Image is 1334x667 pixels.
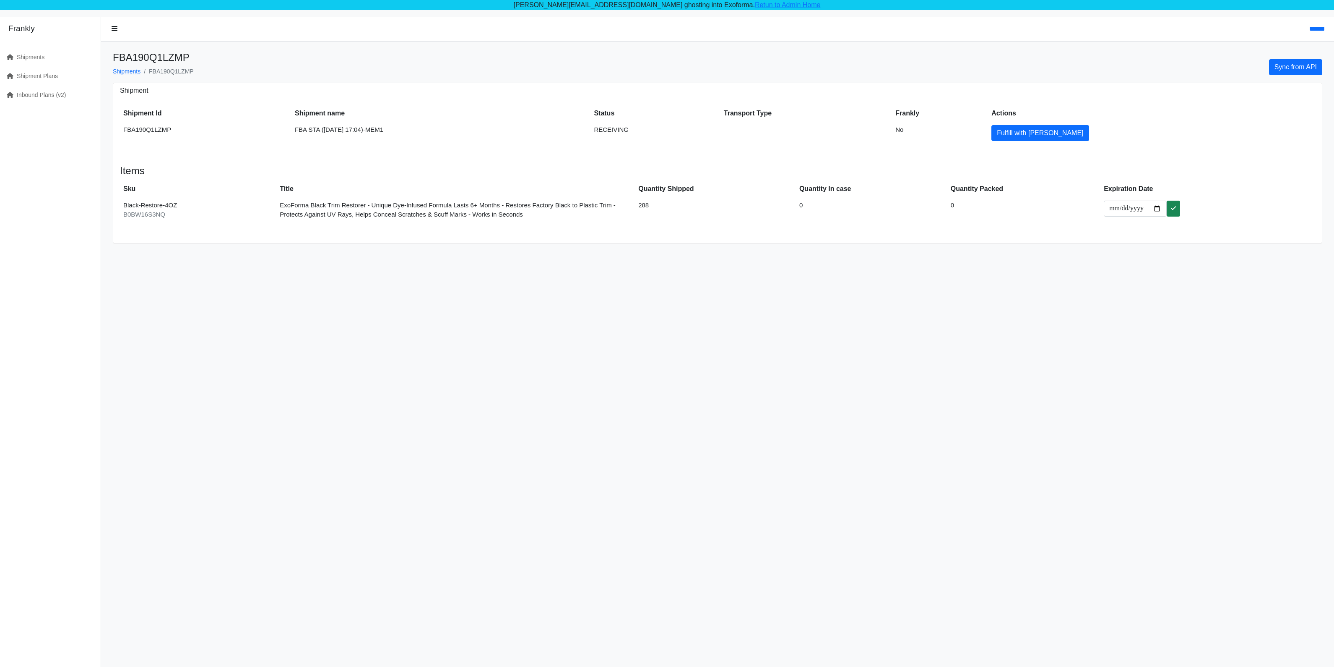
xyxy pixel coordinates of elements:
[120,105,291,122] th: Shipment Id
[590,105,720,122] th: Status
[947,180,1100,197] th: Quantity Packed
[892,105,988,122] th: Frankly
[291,122,590,144] td: FBA STA ([DATE] 17:04)-MEM1
[796,180,947,197] th: Quantity In case
[276,180,635,197] th: Title
[720,105,892,122] th: Transport Type
[892,122,988,144] td: No
[635,180,796,197] th: Quantity Shipped
[796,197,947,230] td: 0
[123,210,273,220] p: B0BW16S3NQ
[1100,180,1315,197] th: Expiration Date
[140,67,194,76] li: FBA190Q1LZMP
[120,165,1315,177] h4: Items
[120,180,276,197] th: Sku
[991,125,1089,141] button: Fulfill with [PERSON_NAME]
[947,197,1100,230] td: 0
[755,1,821,8] a: Retun to Admin Home
[590,122,720,144] td: RECEIVING
[113,68,140,75] a: Shipments
[1269,59,1322,75] button: Sync from API
[291,105,590,122] th: Shipment name
[988,105,1315,122] th: Actions
[276,197,635,230] td: ExoForma Black Trim Restorer - Unique Dye-Infused Formula Lasts 6+ Months - Restores Factory Blac...
[120,122,291,144] td: FBA190Q1LZMP
[120,86,1315,94] h3: Shipment
[635,197,796,230] td: 288
[120,197,276,230] td: Black-Restore-4OZ
[113,52,194,64] h1: FBA190Q1LZMP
